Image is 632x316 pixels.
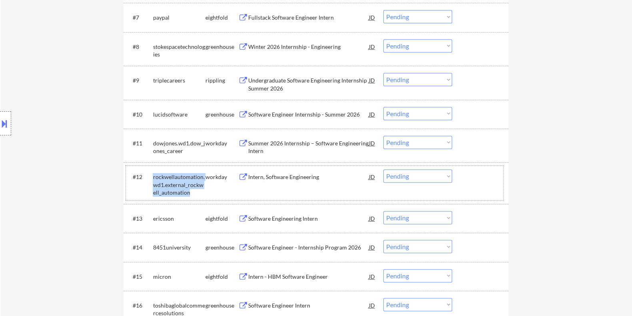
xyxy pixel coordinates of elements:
[368,10,376,24] div: JD
[248,76,369,92] div: Undergraduate Software Engineering Internship Summer 2026
[205,111,238,119] div: greenhouse
[248,14,369,22] div: Fullstack Software Engineer Intern
[132,14,146,22] div: #7
[368,107,376,121] div: JD
[248,273,369,281] div: Intern - HBM Software Engineer
[368,240,376,254] div: JD
[153,173,205,197] div: rockwellautomation.wd1.external_rockwell_automation
[368,269,376,284] div: JD
[248,244,369,252] div: Software Engineer - Internship Program 2026
[205,76,238,85] div: rippling
[132,273,146,281] div: #15
[248,215,369,223] div: Software Engineering Intern
[153,76,205,85] div: triplecareers
[248,173,369,181] div: Intern, Software Engineering
[205,43,238,51] div: greenhouse
[205,302,238,310] div: greenhouse
[248,111,369,119] div: Software Engineer Internship - Summer 2026
[153,111,205,119] div: lucidsoftware
[368,39,376,54] div: JD
[368,169,376,184] div: JD
[132,43,146,51] div: #8
[132,302,146,310] div: #16
[205,215,238,223] div: eightfold
[153,14,205,22] div: paypal
[205,244,238,252] div: greenhouse
[153,273,205,281] div: micron
[368,136,376,150] div: JD
[368,211,376,225] div: JD
[205,14,238,22] div: eightfold
[248,43,369,51] div: Winter 2026 Internship - Engineering
[368,298,376,312] div: JD
[153,215,205,223] div: ericsson
[368,73,376,87] div: JD
[153,43,205,58] div: stokespacetechnologies
[205,273,238,281] div: eightfold
[248,302,369,310] div: Software Engineer Intern
[132,215,146,223] div: #13
[153,244,205,252] div: 8451university
[132,244,146,252] div: #14
[205,173,238,181] div: workday
[205,139,238,147] div: workday
[153,139,205,155] div: dowjones.wd1.dow_jones_career
[248,139,369,155] div: Summer 2026 Internship – Software Engineering Intern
